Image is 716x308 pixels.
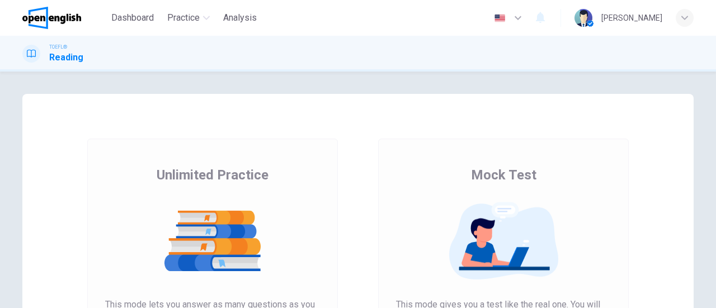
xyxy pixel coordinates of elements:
[219,8,261,28] button: Analysis
[493,14,507,22] img: en
[163,8,214,28] button: Practice
[601,11,662,25] div: [PERSON_NAME]
[574,9,592,27] img: Profile picture
[471,166,536,184] span: Mock Test
[223,11,257,25] span: Analysis
[49,51,83,64] h1: Reading
[167,11,200,25] span: Practice
[22,7,81,29] img: OpenEnglish logo
[111,11,154,25] span: Dashboard
[107,8,158,28] button: Dashboard
[157,166,268,184] span: Unlimited Practice
[49,43,67,51] span: TOEFL®
[22,7,107,29] a: OpenEnglish logo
